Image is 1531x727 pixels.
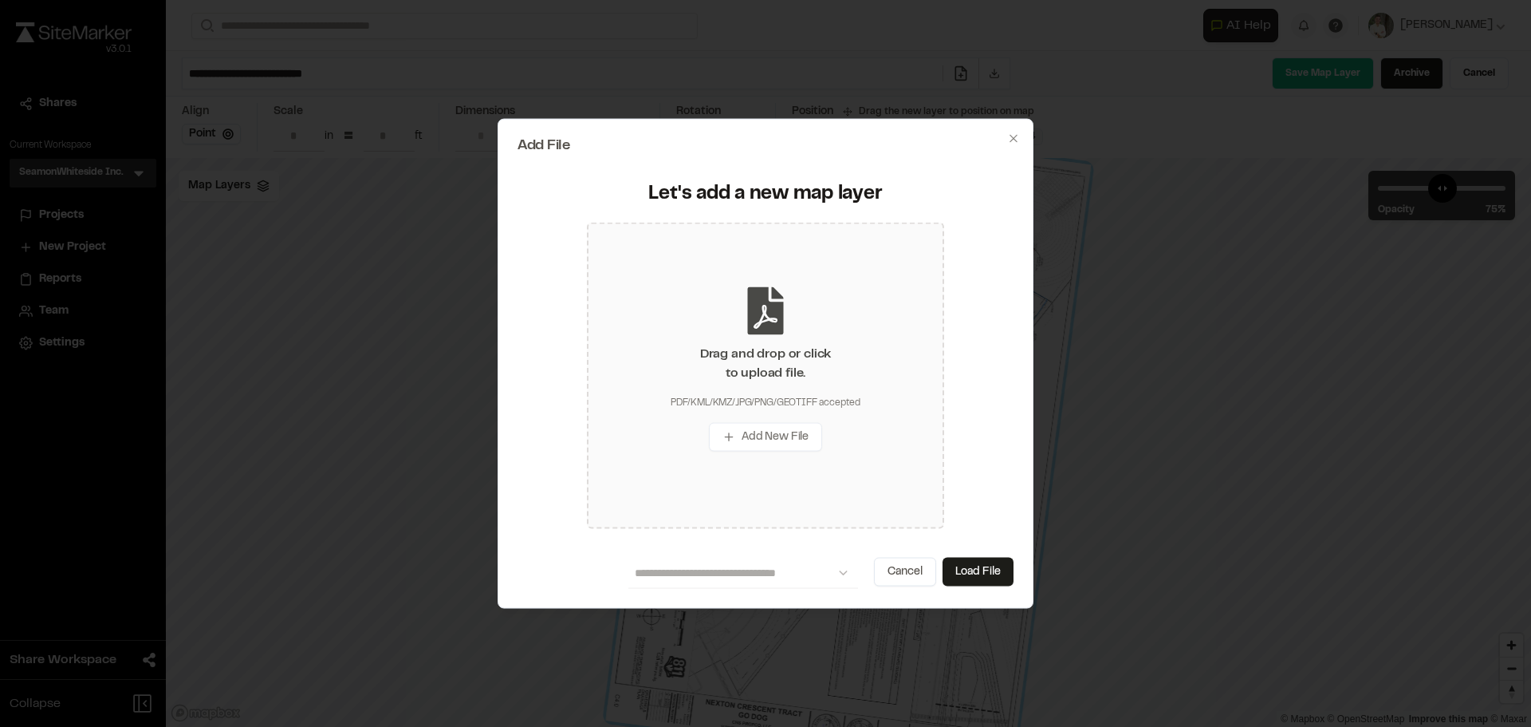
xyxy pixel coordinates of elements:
[874,558,936,587] button: Cancel
[709,423,822,452] button: Add New File
[700,345,831,383] div: Drag and drop or click to upload file.
[587,223,944,529] div: Drag and drop or clickto upload file.PDF/KML/KMZ/JPG/PNG/GEOTIFF acceptedAdd New File
[671,396,860,410] div: PDF/KML/KMZ/JPG/PNG/GEOTIFF accepted
[518,138,1013,152] h2: Add File
[943,558,1013,587] button: Load File
[527,181,1004,207] div: Let's add a new map layer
